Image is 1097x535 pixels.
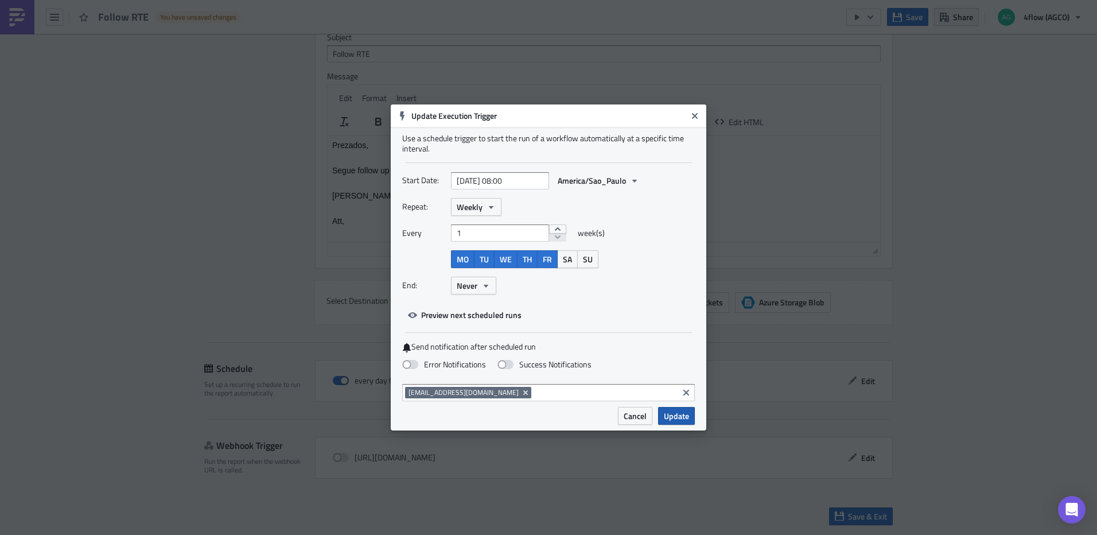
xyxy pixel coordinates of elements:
span: SA [563,253,572,265]
span: SU [583,253,593,265]
button: Remove Tag [521,387,531,398]
span: week(s) [578,224,605,242]
button: decrement [549,233,566,242]
button: increment [549,224,566,234]
button: Clear selected items [679,386,693,400]
button: MO [451,250,474,268]
button: TU [474,250,495,268]
span: Cancel [624,410,647,422]
p: Prezados, [5,5,548,14]
button: Weekly [451,198,501,216]
button: America/Sao_Paulo [552,172,645,189]
span: TU [480,253,489,265]
button: WE [494,250,518,268]
span: Update [664,410,689,422]
span: WE [500,253,512,265]
span: America/Sao_Paulo [558,175,626,187]
button: SA [557,250,578,268]
button: SU [577,250,598,268]
div: Open Intercom Messenger [1058,496,1086,524]
label: End: [402,277,445,294]
span: MO [457,253,469,265]
label: Repeat: [402,198,445,215]
label: Start Date: [402,172,445,189]
label: Send notification after scheduled run [402,342,695,352]
body: Rich Text Area. Press ALT-0 for help. [5,5,548,90]
input: YYYY-MM-DD HH:mm [451,172,549,189]
div: Use a schedule trigger to start the run of a workflow automatically at a specific time interval. [402,133,695,154]
p: [PERSON_NAME] de questões, favor entrar em contato com time de CT. [5,55,548,64]
label: Error Notifications [402,359,486,370]
button: Never [451,277,496,294]
span: FR [543,253,552,265]
button: Update [658,407,695,425]
span: TH [523,253,532,265]
p: Segue follow up com as cargas atribuídas. [5,30,548,39]
h6: Update Execution Trigger [411,111,687,121]
label: Success Notifications [497,359,592,370]
button: Close [686,107,703,125]
span: Preview next scheduled runs [421,309,522,321]
button: Preview next scheduled runs [402,306,527,324]
span: Never [457,280,477,292]
button: FR [537,250,558,268]
p: Att, [5,80,548,90]
span: [EMAIL_ADDRESS][DOMAIN_NAME] [409,388,519,397]
button: Cancel [618,407,652,425]
button: TH [517,250,538,268]
label: Every [402,224,445,242]
span: Weekly [457,201,483,213]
